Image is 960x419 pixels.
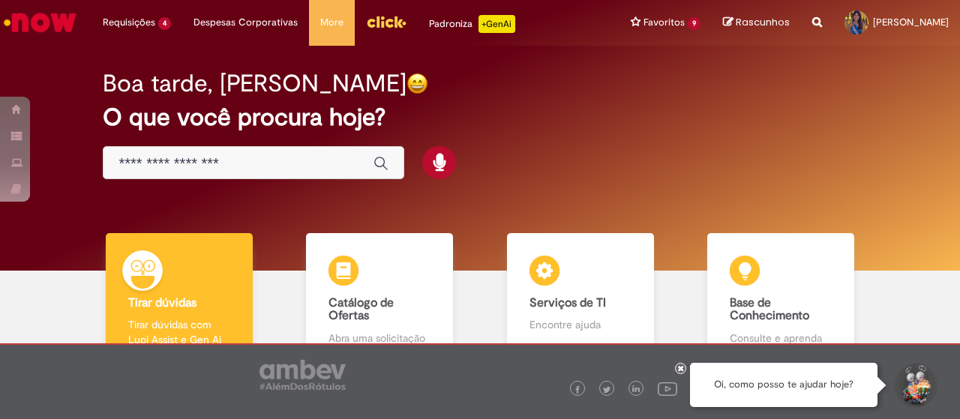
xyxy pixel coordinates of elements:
img: logo_footer_facebook.png [574,386,581,394]
b: Tirar dúvidas [128,295,196,310]
b: Catálogo de Ofertas [328,295,394,324]
p: Tirar dúvidas com Lupi Assist e Gen Ai [128,317,230,347]
img: logo_footer_youtube.png [658,379,677,398]
h2: O que você procura hoje? [103,104,856,130]
img: happy-face.png [406,73,428,94]
img: logo_footer_linkedin.png [632,385,640,394]
span: [PERSON_NAME] [873,16,949,28]
img: ServiceNow [1,7,79,37]
h2: Boa tarde, [PERSON_NAME] [103,70,406,97]
button: Iniciar Conversa de Suporte [892,363,937,408]
p: Consulte e aprenda [730,331,832,346]
a: Tirar dúvidas Tirar dúvidas com Lupi Assist e Gen Ai [79,233,280,363]
img: click_logo_yellow_360x200.png [366,10,406,33]
span: 4 [158,17,171,30]
span: Requisições [103,15,155,30]
p: Encontre ajuda [529,317,631,332]
b: Base de Conhecimento [730,295,809,324]
span: Despesas Corporativas [193,15,298,30]
a: Rascunhos [723,16,790,30]
p: Abra uma solicitação [328,331,430,346]
span: 9 [688,17,700,30]
span: Favoritos [643,15,685,30]
p: +GenAi [478,15,515,33]
div: Padroniza [429,15,515,33]
b: Serviços de TI [529,295,606,310]
img: logo_footer_twitter.png [603,386,610,394]
span: Rascunhos [736,15,790,29]
a: Catálogo de Ofertas Abra uma solicitação [280,233,481,363]
div: Oi, como posso te ajudar hoje? [690,363,877,407]
img: logo_footer_ambev_rotulo_gray.png [259,360,346,390]
a: Base de Conhecimento Consulte e aprenda [681,233,882,363]
span: More [320,15,343,30]
a: Serviços de TI Encontre ajuda [480,233,681,363]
